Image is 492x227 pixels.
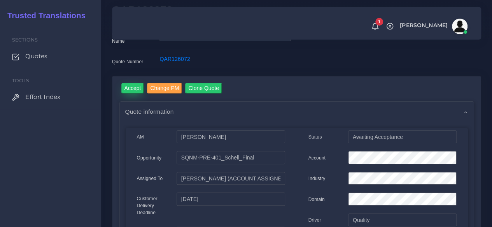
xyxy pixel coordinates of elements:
[2,9,86,22] a: Trusted Translations
[121,83,144,94] input: Accept
[6,48,95,64] a: Quotes
[308,154,326,161] label: Account
[185,83,222,94] input: Clone Quote
[137,133,144,140] label: AM
[375,18,383,26] span: 1
[400,23,448,28] span: [PERSON_NAME]
[125,107,174,116] span: Quote information
[120,102,474,121] div: Quote information
[308,133,322,140] label: Status
[159,56,190,62] a: QAR126072
[137,175,163,182] label: Assigned To
[308,196,325,203] label: Domain
[25,52,47,61] span: Quotes
[25,93,60,101] span: Effort Index
[368,22,382,31] a: 1
[177,172,285,185] input: pm
[137,154,162,161] label: Opportunity
[396,19,470,34] a: [PERSON_NAME]avatar
[12,37,38,43] span: Sections
[452,19,467,34] img: avatar
[12,78,30,83] span: Tools
[137,195,165,216] label: Customer Delivery Deadline
[308,175,326,182] label: Industry
[6,89,95,105] a: Effort Index
[112,58,143,65] label: Quote Number
[2,11,86,20] h2: Trusted Translations
[308,217,321,224] label: Driver
[147,83,182,94] input: Change PM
